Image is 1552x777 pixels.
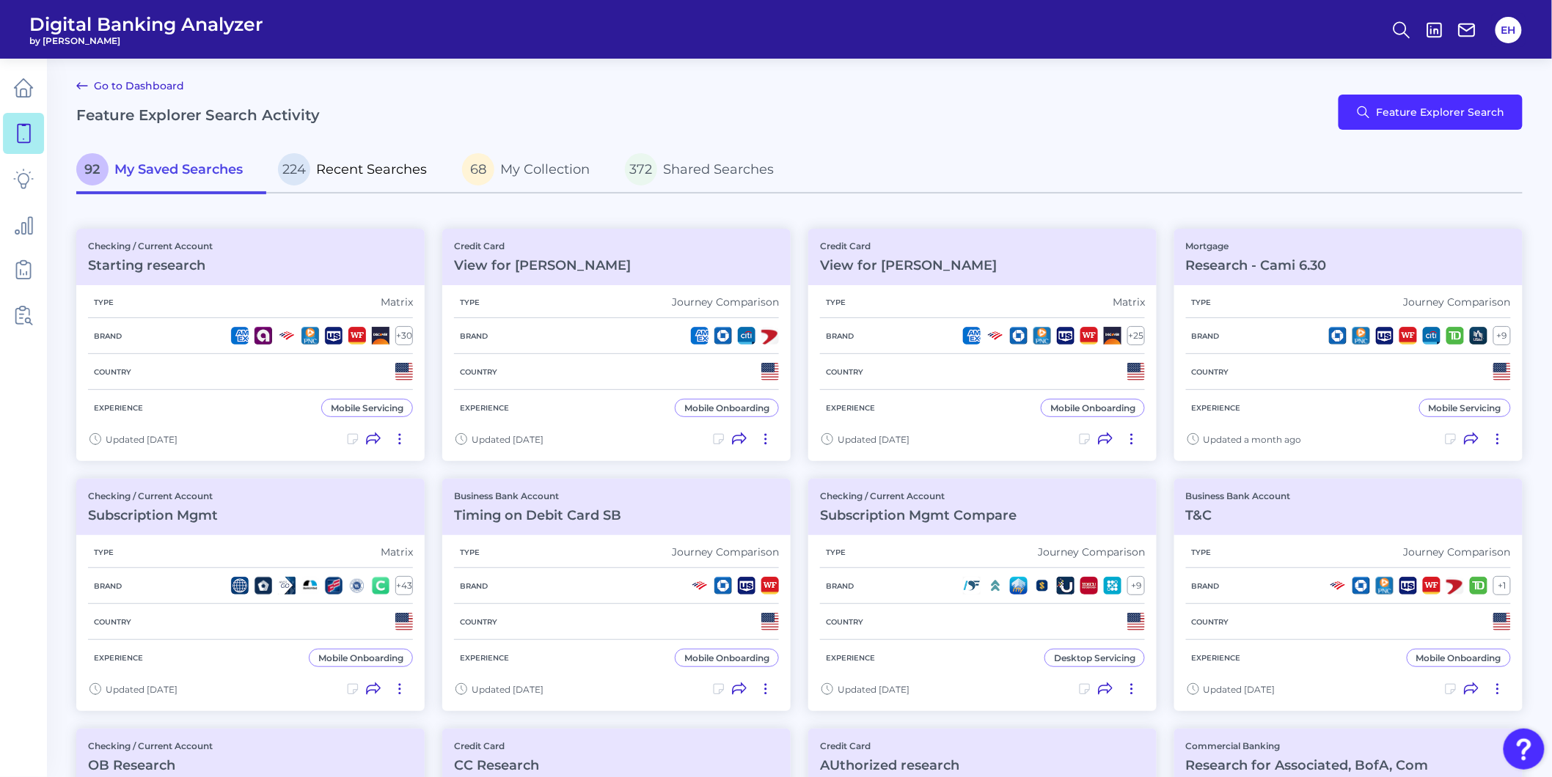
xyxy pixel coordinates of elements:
[454,403,515,413] h5: Experience
[454,331,494,341] h5: Brand
[442,229,791,461] a: Credit CardView for [PERSON_NAME]TypeJourney ComparisonBrandCountryExperienceMobile OnboardingUpd...
[820,490,1017,501] p: Checking / Current Account
[462,153,494,185] span: 68
[684,652,769,663] div: Mobile Onboarding
[1186,757,1429,773] h3: Research for Associated, BofA, Com
[88,581,128,591] h5: Brand
[88,257,213,273] h3: Starting research
[1038,545,1145,559] div: Journey Comparison
[1186,403,1247,413] h5: Experience
[88,507,218,523] h3: Subscription Mgmt
[472,434,543,445] span: Updated [DATE]
[88,740,213,751] p: Checking / Current Account
[88,298,120,307] h5: Type
[820,757,959,773] h3: AUthorized research
[820,548,852,557] h5: Type
[820,367,869,377] h5: Country
[820,653,881,663] h5: Experience
[88,403,149,413] h5: Experience
[88,367,137,377] h5: Country
[472,684,543,695] span: Updated [DATE]
[672,545,779,559] div: Journey Comparison
[88,617,137,627] h5: Country
[1050,402,1135,413] div: Mobile Onboarding
[454,757,539,773] h3: CC Research
[613,147,797,194] a: 372Shared Searches
[454,367,503,377] h5: Country
[381,295,413,309] div: Matrix
[808,479,1157,711] a: Checking / Current AccountSubscription Mgmt CompareTypeJourney ComparisonBrand+9CountryExperience...
[114,161,243,177] span: My Saved Searches
[808,229,1157,461] a: Credit CardView for [PERSON_NAME]TypeMatrixBrand+25CountryExperienceMobile OnboardingUpdated [DATE]
[500,161,590,177] span: My Collection
[1204,684,1275,695] span: Updated [DATE]
[76,147,266,194] a: 92My Saved Searches
[1186,490,1291,501] p: Business Bank Account
[88,331,128,341] h5: Brand
[1493,326,1511,345] div: + 9
[278,153,310,185] span: 224
[820,240,997,251] p: Credit Card
[266,147,450,194] a: 224Recent Searches
[454,548,486,557] h5: Type
[1174,479,1523,711] a: Business Bank AccountT&CTypeJourney ComparisonBrand+1CountryExperienceMobile OnboardingUpdated [D...
[663,161,774,177] span: Shared Searches
[672,295,779,309] div: Journey Comparison
[454,490,621,501] p: Business Bank Account
[1416,652,1501,663] div: Mobile Onboarding
[1496,17,1522,43] button: EH
[395,326,413,345] div: + 30
[625,153,657,185] span: 372
[820,581,860,591] h5: Brand
[1186,298,1218,307] h5: Type
[454,240,631,251] p: Credit Card
[316,161,427,177] span: Recent Searches
[76,153,109,185] span: 92
[76,479,425,711] a: Checking / Current AccountSubscription MgmtTypeMatrixBrand+43CountryExperienceMobile OnboardingUp...
[684,402,769,413] div: Mobile Onboarding
[820,298,852,307] h5: Type
[454,257,631,273] h3: View for [PERSON_NAME]
[1186,617,1235,627] h5: Country
[820,740,959,751] p: Credit Card
[1054,652,1135,663] div: Desktop Servicing
[1186,331,1226,341] h5: Brand
[820,257,997,273] h3: View for [PERSON_NAME]
[88,757,213,773] h3: OB Research
[454,740,539,751] p: Credit Card
[820,617,869,627] h5: Country
[1493,576,1511,595] div: + 1
[1186,507,1291,523] h3: T&C
[820,403,881,413] h5: Experience
[29,13,263,35] span: Digital Banking Analyzer
[1186,740,1429,751] p: Commercial Banking
[838,434,909,445] span: Updated [DATE]
[76,229,425,461] a: Checking / Current AccountStarting researchTypeMatrixBrand+30CountryExperienceMobile ServicingUpd...
[1186,581,1226,591] h5: Brand
[318,652,403,663] div: Mobile Onboarding
[1127,576,1145,595] div: + 9
[76,77,184,95] a: Go to Dashboard
[106,684,177,695] span: Updated [DATE]
[454,617,503,627] h5: Country
[1186,548,1218,557] h5: Type
[1186,653,1247,663] h5: Experience
[1127,326,1145,345] div: + 25
[454,507,621,523] h3: Timing on Debit Card SB
[381,545,413,559] div: Matrix
[1429,402,1501,413] div: Mobile Servicing
[88,490,218,501] p: Checking / Current Account
[331,402,403,413] div: Mobile Servicing
[442,479,791,711] a: Business Bank AccountTiming on Debit Card SBTypeJourney ComparisonBrandCountryExperienceMobile On...
[1186,240,1327,251] p: Mortgage
[820,507,1017,523] h3: Subscription Mgmt Compare
[1504,729,1545,770] button: Open Resource Center
[1186,367,1235,377] h5: Country
[1186,257,1327,273] h3: Research - Cami 6.30
[88,548,120,557] h5: Type
[1174,229,1523,461] a: MortgageResearch - Cami 6.30TypeJourney ComparisonBrand+9CountryExperienceMobile ServicingUpdated...
[88,240,213,251] p: Checking / Current Account
[29,35,263,46] span: by [PERSON_NAME]
[1377,106,1505,118] span: Feature Explorer Search
[1339,95,1523,130] button: Feature Explorer Search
